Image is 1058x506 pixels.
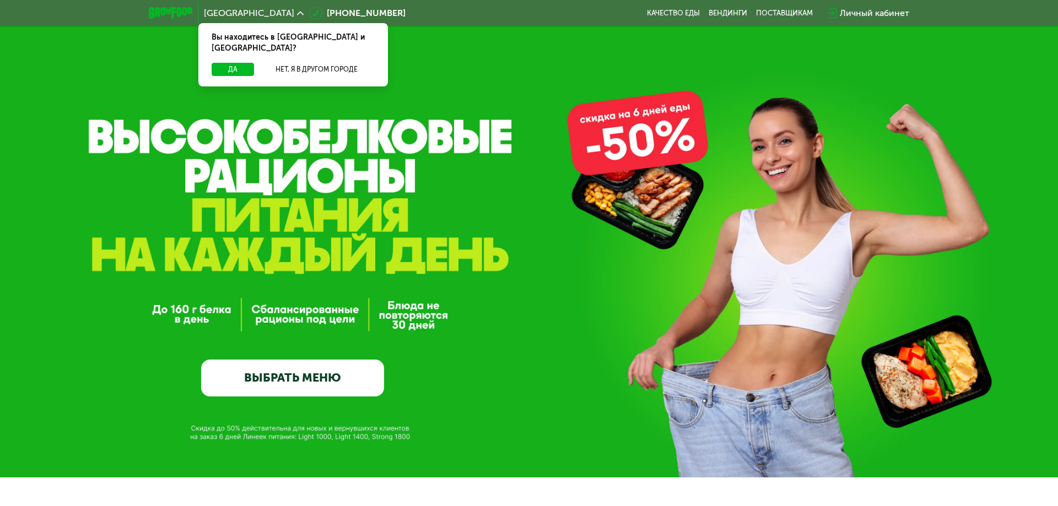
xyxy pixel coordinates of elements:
[201,360,384,396] a: ВЫБРАТЬ МЕНЮ
[709,9,747,18] a: Вендинги
[204,9,294,18] span: [GEOGRAPHIC_DATA]
[258,63,375,76] button: Нет, я в другом городе
[647,9,700,18] a: Качество еды
[309,7,406,20] a: [PHONE_NUMBER]
[840,7,909,20] div: Личный кабинет
[198,23,388,63] div: Вы находитесь в [GEOGRAPHIC_DATA] и [GEOGRAPHIC_DATA]?
[212,63,254,76] button: Да
[756,9,813,18] div: поставщикам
